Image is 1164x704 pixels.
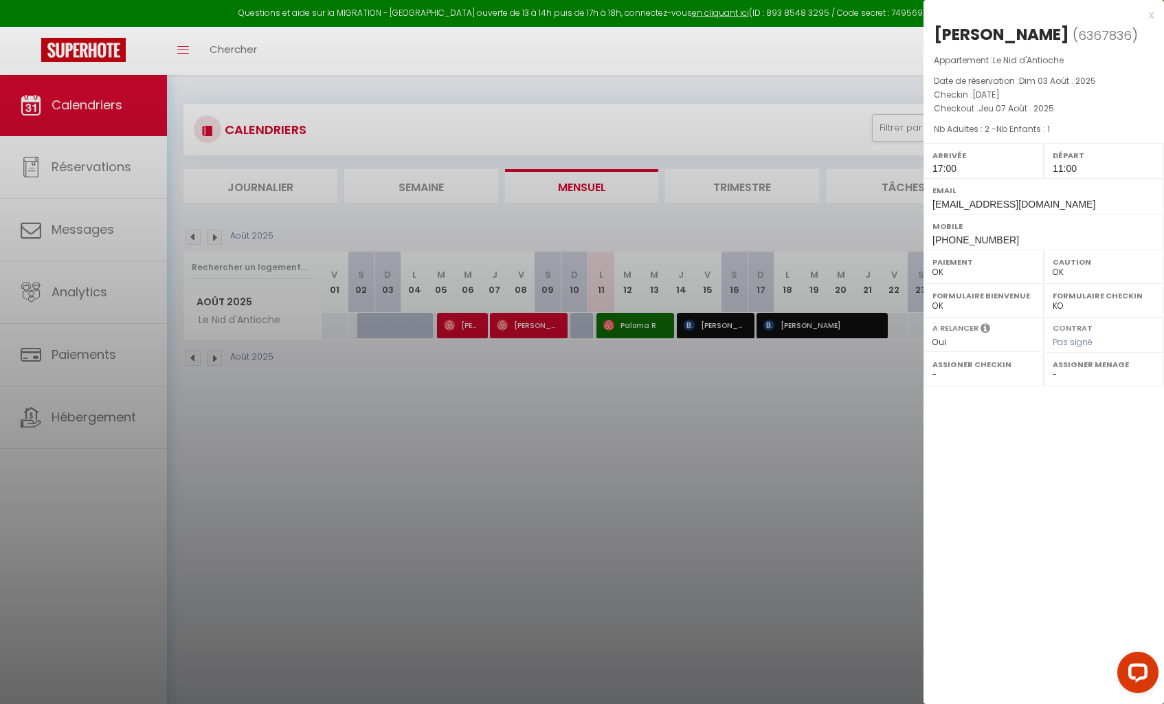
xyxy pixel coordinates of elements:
[1053,336,1093,348] span: Pas signé
[932,289,1035,302] label: Formulaire Bienvenue
[1053,255,1155,269] label: Caution
[932,234,1019,245] span: [PHONE_NUMBER]
[972,89,1000,100] span: [DATE]
[934,23,1069,45] div: [PERSON_NAME]
[993,54,1064,66] span: Le Nid d'Antioche
[934,102,1154,115] p: Checkout :
[981,322,990,338] i: Sélectionner OUI si vous souhaiter envoyer les séquences de messages post-checkout
[934,123,1050,135] span: Nb Adultes : 2 -
[1019,75,1096,87] span: Dim 03 Août . 2025
[924,7,1154,23] div: x
[1106,646,1164,704] iframe: LiveChat chat widget
[932,184,1155,197] label: Email
[932,148,1035,162] label: Arrivée
[996,123,1050,135] span: Nb Enfants : 1
[1053,163,1077,174] span: 11:00
[934,74,1154,88] p: Date de réservation :
[934,54,1154,67] p: Appartement :
[1053,289,1155,302] label: Formulaire Checkin
[1053,357,1155,371] label: Assigner Menage
[932,322,978,334] label: A relancer
[1053,322,1093,331] label: Contrat
[932,219,1155,233] label: Mobile
[1073,25,1138,45] span: ( )
[932,163,956,174] span: 17:00
[932,357,1035,371] label: Assigner Checkin
[932,255,1035,269] label: Paiement
[934,88,1154,102] p: Checkin :
[1053,148,1155,162] label: Départ
[978,102,1054,114] span: Jeu 07 Août . 2025
[1078,27,1132,44] span: 6367836
[932,199,1095,210] span: [EMAIL_ADDRESS][DOMAIN_NAME]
